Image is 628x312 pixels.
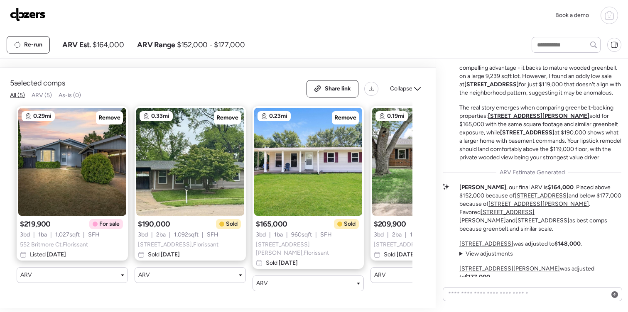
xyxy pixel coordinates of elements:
[269,112,287,120] span: 0.23mi
[291,231,312,239] span: 960 sqft
[207,231,218,239] span: SFH
[459,265,560,272] a: [STREET_ADDRESS][PERSON_NAME]
[33,112,52,120] span: 0.29mi
[459,183,621,233] p: , our final ARV is . Placed above $152,000 because of and below $177,000 because of . Favored and...
[315,231,317,239] span: |
[256,219,287,229] span: $165,000
[374,241,454,249] span: [STREET_ADDRESS] , Florissant
[269,231,271,239] span: |
[151,231,153,239] span: |
[384,251,416,259] span: Sold
[20,241,88,249] span: 552 Britmore Ct , Florissant
[459,265,621,281] p: was adjusted to .
[46,251,66,258] span: [DATE]
[32,92,52,99] span: ARV (5)
[59,92,81,99] span: As-is (0)
[459,240,582,248] p: was adjusted to .
[24,41,42,49] span: Re-run
[88,231,100,239] span: SFH
[62,40,91,50] span: ARV Est.
[554,240,581,247] strong: $148,000
[555,12,589,19] span: Book a demo
[10,8,46,21] img: Logo
[387,112,405,120] span: 0.19mi
[274,231,283,239] span: 1 ba
[320,231,332,239] span: SFH
[137,40,175,50] span: ARV Range
[177,40,245,50] span: $152,000 - $177,000
[20,219,51,229] span: $219,900
[374,231,384,239] span: 3 bd
[20,231,30,239] span: 3 bd
[256,279,268,288] span: ARV
[10,92,25,99] span: All (5)
[390,85,412,93] span: Collapse
[138,231,148,239] span: 3 bd
[374,271,386,279] span: ARV
[515,217,569,224] a: [STREET_ADDRESS]
[83,231,85,239] span: |
[387,231,389,239] span: |
[459,240,513,247] a: [STREET_ADDRESS]
[392,231,402,239] span: 2 ba
[216,114,238,122] span: Remove
[334,114,356,122] span: Remove
[138,241,218,249] span: [STREET_ADDRESS] , Florissant
[256,241,361,257] span: [STREET_ADDRESS][PERSON_NAME] , Florissant
[174,231,199,239] span: 1,092 sqft
[395,251,416,258] span: [DATE]
[169,231,171,239] span: |
[459,56,621,97] p: Your subject property at [STREET_ADDRESS] has a compelling advantage - it backs to mature wooded ...
[277,259,298,266] span: [DATE]
[459,250,513,258] summary: View adjustments
[459,184,506,191] strong: [PERSON_NAME]
[10,78,65,88] span: 5 selected comps
[38,231,47,239] span: 1 ba
[138,271,150,279] span: ARV
[459,104,621,162] p: The real story emerges when comparing greenbelt-backing properties: sold for $165,000 with the sa...
[256,231,266,239] span: 3 bd
[344,220,356,228] span: Sold
[465,273,490,280] strong: $177,000
[488,200,589,207] a: [STREET_ADDRESS][PERSON_NAME]
[488,112,589,119] a: [STREET_ADDRESS][PERSON_NAME]
[20,271,32,279] span: ARV
[159,251,180,258] span: [DATE]
[500,168,565,177] span: ARV Estimate Generated
[405,231,407,239] span: |
[459,209,535,224] a: [STREET_ADDRESS][PERSON_NAME]
[55,231,80,239] span: 1,027 sqft
[93,40,124,50] span: $164,000
[286,231,288,239] span: |
[50,231,52,239] span: |
[156,231,166,239] span: 2 ba
[151,112,169,120] span: 0.33mi
[33,231,35,239] span: |
[500,129,554,136] a: [STREET_ADDRESS]
[515,192,569,199] a: [STREET_ADDRESS]
[202,231,204,239] span: |
[325,85,351,93] span: Share link
[226,220,238,228] span: Sold
[466,250,513,257] span: View adjustments
[99,220,120,228] span: For sale
[374,219,406,229] span: $209,900
[148,251,180,259] span: Sold
[30,251,66,259] span: Listed
[548,184,574,191] strong: $164,000
[266,259,298,267] span: Sold
[98,114,120,122] span: Remove
[138,219,170,229] span: $190,000
[464,81,519,88] a: [STREET_ADDRESS]
[410,231,435,239] span: 1,080 sqft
